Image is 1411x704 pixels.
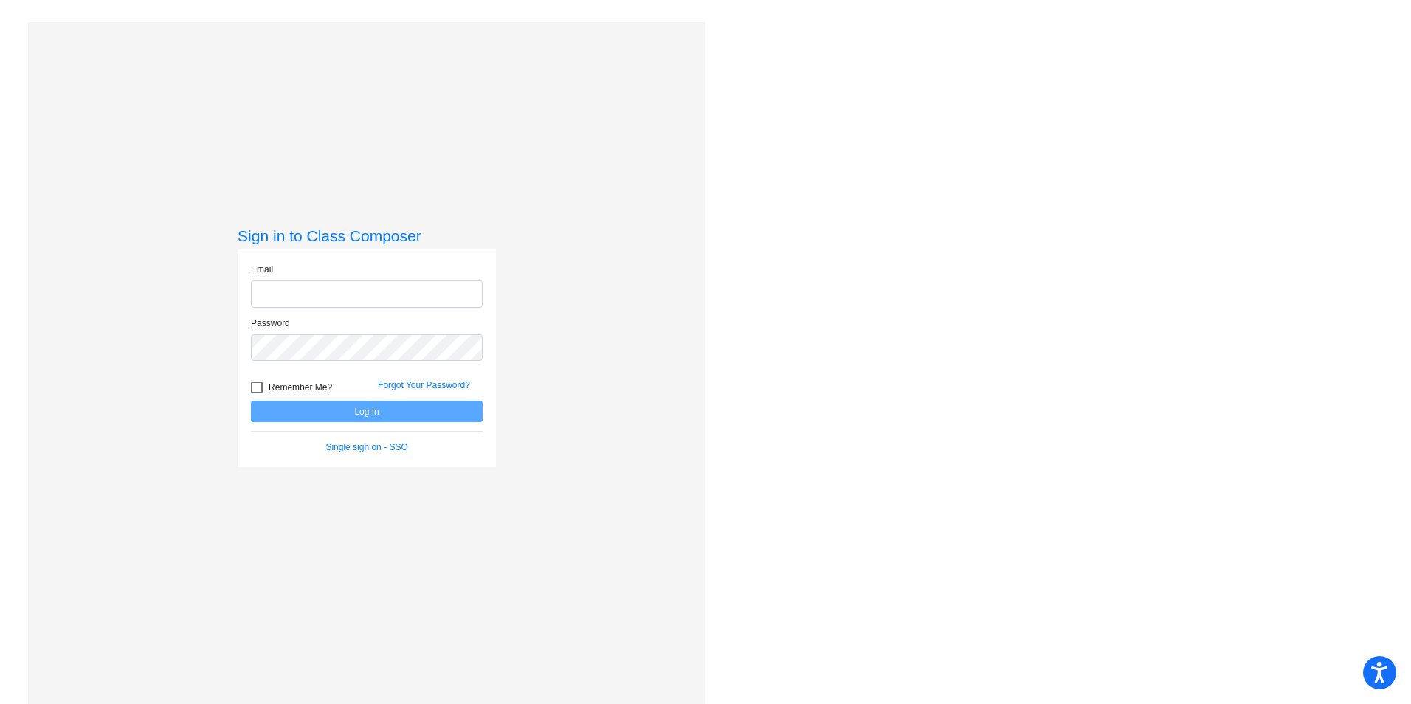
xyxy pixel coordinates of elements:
[238,227,496,245] h3: Sign in to Class Composer
[251,317,290,330] label: Password
[269,379,332,396] span: Remember Me?
[251,263,273,276] label: Email
[378,380,470,390] a: Forgot Your Password?
[251,401,483,422] button: Log In
[325,442,407,452] a: Single sign on - SSO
